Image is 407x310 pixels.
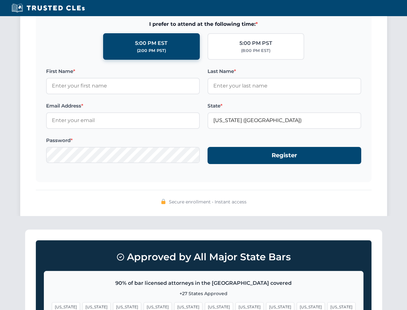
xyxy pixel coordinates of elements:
[169,198,247,205] span: Secure enrollment • Instant access
[208,67,361,75] label: Last Name
[46,67,200,75] label: First Name
[135,39,168,47] div: 5:00 PM EST
[46,137,200,144] label: Password
[208,112,361,129] input: Florida (FL)
[239,39,272,47] div: 5:00 PM PST
[241,47,270,54] div: (8:00 PM EST)
[137,47,166,54] div: (2:00 PM PST)
[46,20,361,28] span: I prefer to attend at the following time:
[44,248,363,266] h3: Approved by All Major State Bars
[208,102,361,110] label: State
[208,147,361,164] button: Register
[46,78,200,94] input: Enter your first name
[208,78,361,94] input: Enter your last name
[46,112,200,129] input: Enter your email
[52,279,355,287] p: 90% of bar licensed attorneys in the [GEOGRAPHIC_DATA] covered
[161,199,166,204] img: 🔒
[10,3,87,13] img: Trusted CLEs
[46,102,200,110] label: Email Address
[52,290,355,297] p: +27 States Approved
